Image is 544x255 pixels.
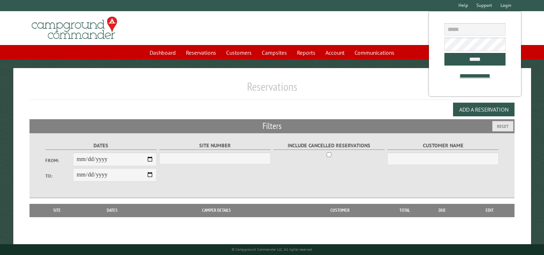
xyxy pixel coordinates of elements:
[29,14,119,42] img: Campground Commander
[33,204,81,217] th: Site
[273,142,385,150] label: Include Cancelled Reservations
[222,46,256,59] a: Customers
[159,142,271,150] label: Site Number
[45,142,157,150] label: Dates
[182,46,220,59] a: Reservations
[257,46,291,59] a: Campsites
[143,204,289,217] th: Camper Details
[419,204,465,217] th: Due
[81,204,143,217] th: Dates
[29,119,515,133] h2: Filters
[45,173,73,179] label: To:
[45,157,73,164] label: From:
[453,103,515,116] button: Add a Reservation
[321,46,349,59] a: Account
[465,204,515,217] th: Edit
[350,46,399,59] a: Communications
[390,204,419,217] th: Total
[492,121,513,131] button: Reset
[387,142,499,150] label: Customer Name
[293,46,320,59] a: Reports
[145,46,180,59] a: Dashboard
[289,204,390,217] th: Customer
[232,247,313,252] small: © Campground Commander LLC. All rights reserved.
[29,80,515,99] h1: Reservations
